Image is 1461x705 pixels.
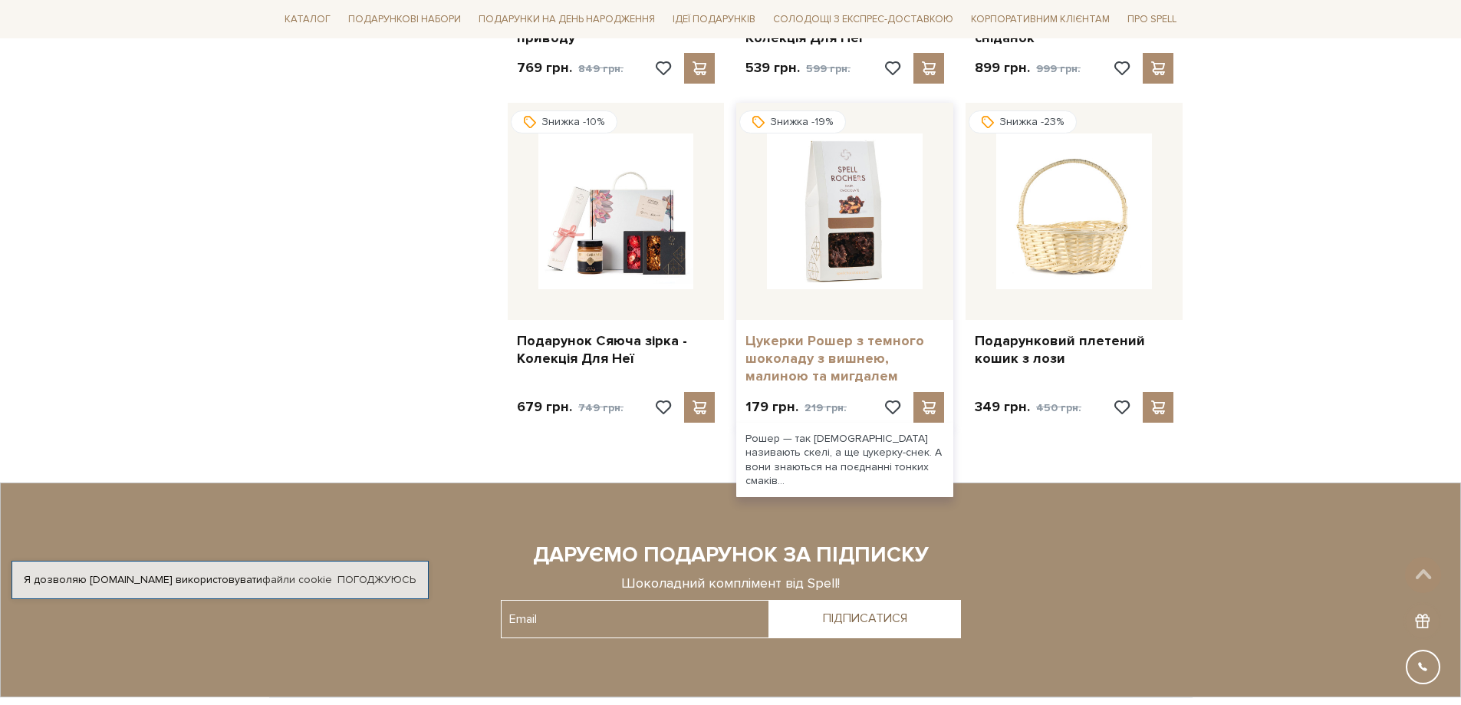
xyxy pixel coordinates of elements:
[517,398,624,417] p: 679 грн.
[666,8,762,31] a: Ідеї подарунків
[745,59,851,77] p: 539 грн.
[975,59,1081,77] p: 899 грн.
[739,110,846,133] div: Знижка -19%
[1036,62,1081,75] span: 999 грн.
[806,62,851,75] span: 599 грн.
[511,110,617,133] div: Знижка -10%
[278,8,337,31] a: Каталог
[578,62,624,75] span: 849 грн.
[337,573,416,587] a: Погоджуюсь
[745,398,847,417] p: 179 грн.
[965,8,1116,31] a: Корпоративним клієнтам
[472,8,661,31] a: Подарунки на День народження
[805,401,847,414] span: 219 грн.
[736,423,953,497] div: Рошер — так [DEMOGRAPHIC_DATA] називають скелі, а ще цукерку-снек. А вони знаються на поєднанні т...
[767,6,959,32] a: Солодощі з експрес-доставкою
[262,573,332,586] a: файли cookie
[12,573,428,587] div: Я дозволяю [DOMAIN_NAME] використовувати
[578,401,624,414] span: 749 грн.
[996,133,1152,289] img: Подарунковий плетений кошик з лози
[975,332,1173,368] a: Подарунковий плетений кошик з лози
[517,332,716,368] a: Подарунок Сяюча зірка - Колекція Для Неї
[975,398,1081,417] p: 349 грн.
[1036,401,1081,414] span: 450 грн.
[745,332,944,386] a: Цукерки Рошер з темного шоколаду з вишнею, малиною та мигдалем
[1121,8,1183,31] a: Про Spell
[342,8,467,31] a: Подарункові набори
[517,59,624,77] p: 769 грн.
[969,110,1077,133] div: Знижка -23%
